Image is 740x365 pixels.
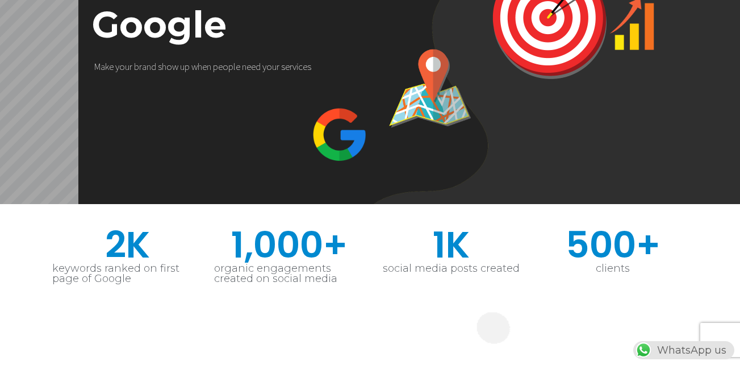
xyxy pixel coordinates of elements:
[636,227,688,263] span: +
[262,61,266,72] div: y
[281,61,285,72] div: s
[105,61,109,72] div: k
[185,61,190,72] div: p
[166,61,172,72] div: o
[115,61,119,72] div: y
[218,61,223,72] div: e
[634,341,653,359] img: WhatsApp
[376,263,526,273] div: social media posts created
[323,227,365,263] span: +
[292,61,296,72] div: v
[633,341,734,359] div: WhatsApp us
[298,61,303,72] div: c
[236,61,240,72] div: e
[256,61,261,72] div: d
[251,61,256,72] div: e
[246,61,251,72] div: e
[228,61,233,72] div: p
[158,61,162,72] div: s
[633,344,734,356] a: WhatsAppWhatsApp us
[446,227,526,263] span: K
[277,61,279,72] div: r
[101,61,105,72] div: a
[202,61,207,72] div: e
[134,61,139,72] div: b
[266,61,272,72] div: o
[296,61,298,72] div: i
[290,61,292,72] div: r
[191,61,198,72] div: w
[105,227,126,263] span: 2
[142,61,147,72] div: a
[233,61,236,72] div: l
[139,61,142,72] div: r
[109,61,114,72] div: e
[126,227,203,263] span: K
[162,61,166,72] div: h
[52,263,203,284] div: keywords ranked on first page of Google
[180,61,185,72] div: u
[272,61,277,72] div: u
[198,61,202,72] div: h
[125,61,129,72] div: u
[94,61,101,72] div: M
[566,227,636,263] span: 500
[242,61,246,72] div: n
[285,61,290,72] div: e
[214,263,365,284] div: organic engagements created on social media
[231,227,323,263] span: 1,000
[151,61,156,72] div: d
[213,61,218,72] div: p
[172,61,178,72] div: w
[223,61,228,72] div: o
[538,263,688,273] div: clients
[433,227,446,263] span: 1
[303,61,307,72] div: e
[129,61,132,72] div: r
[307,61,311,72] div: s
[119,61,125,72] div: o
[147,61,151,72] div: n
[207,61,211,72] div: n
